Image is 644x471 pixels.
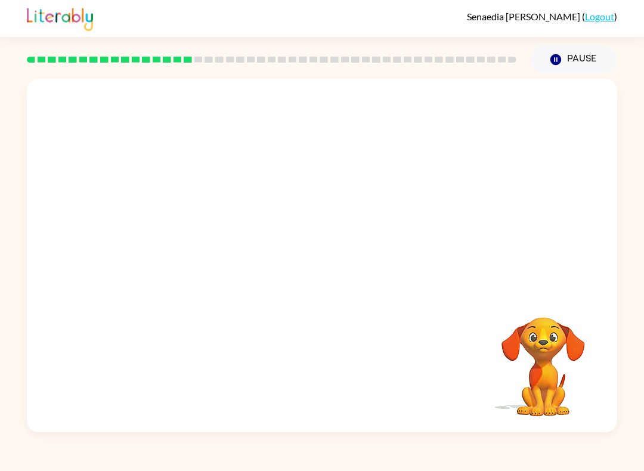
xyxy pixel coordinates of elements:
[467,11,617,22] div: ( )
[585,11,614,22] a: Logout
[531,46,617,73] button: Pause
[484,299,603,418] video: Your browser must support playing .mp4 files to use Literably. Please try using another browser.
[27,5,93,31] img: Literably
[467,11,582,22] span: Senaedia [PERSON_NAME]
